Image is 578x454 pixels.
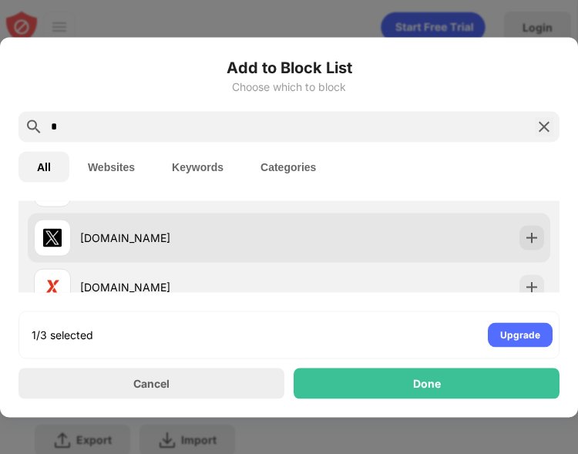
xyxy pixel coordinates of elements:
div: [DOMAIN_NAME] [80,230,289,246]
img: search-close [535,117,553,136]
div: Choose which to block [18,80,560,92]
img: favicons [43,228,62,247]
button: Websites [69,151,153,182]
button: All [18,151,69,182]
div: Done [413,377,441,389]
img: search.svg [25,117,43,136]
button: Categories [242,151,334,182]
h6: Add to Block List [18,55,560,79]
button: Keywords [153,151,242,182]
div: 1/3 selected [32,327,93,342]
img: favicons [43,277,62,296]
div: Upgrade [500,327,540,342]
div: [DOMAIN_NAME] [80,279,289,295]
div: Cancel [133,377,170,390]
